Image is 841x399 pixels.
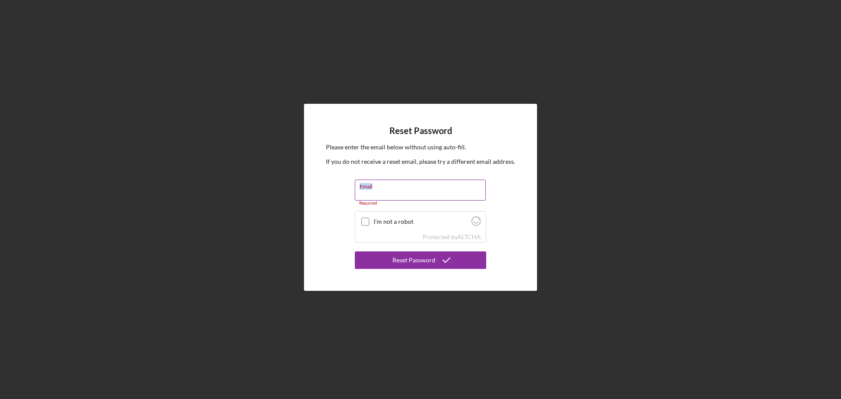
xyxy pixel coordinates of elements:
div: Required [355,201,486,206]
p: Please enter the email below without using auto-fill. [326,142,515,152]
div: Protected by [423,233,481,240]
p: If you do not receive a reset email, please try a different email address. [326,157,515,166]
a: Visit Altcha.org [457,233,481,240]
label: Email [360,180,486,190]
button: Reset Password [355,251,486,269]
h4: Reset Password [389,126,452,136]
div: Reset Password [392,251,435,269]
a: Visit Altcha.org [471,220,481,227]
label: I'm not a robot [374,218,469,225]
